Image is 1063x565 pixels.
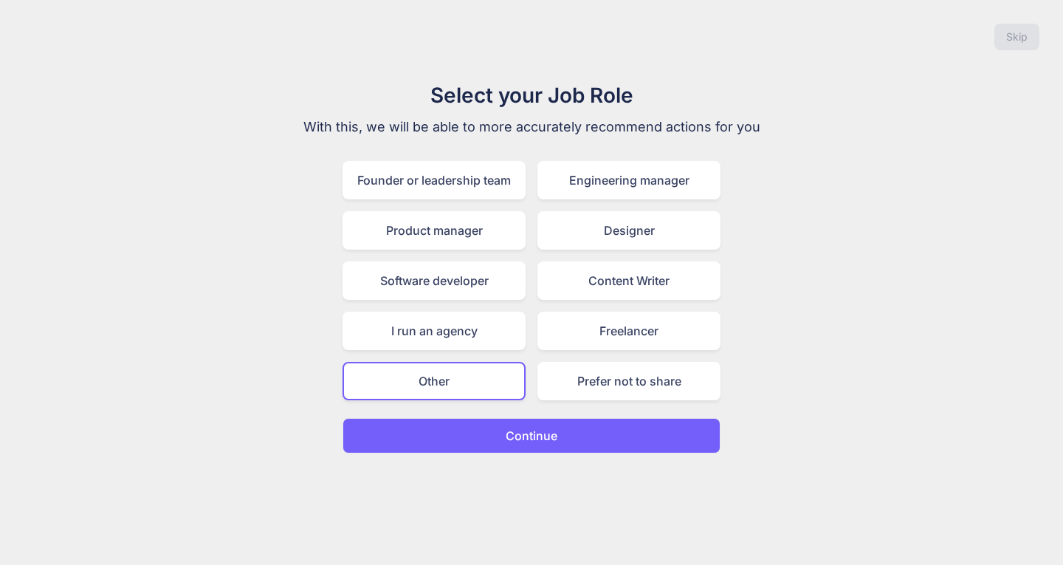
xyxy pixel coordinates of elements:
[343,312,526,350] div: I run an agency
[343,161,526,199] div: Founder or leadership team
[994,24,1039,50] button: Skip
[343,362,526,400] div: Other
[343,211,526,250] div: Product manager
[283,117,780,137] p: With this, we will be able to more accurately recommend actions for you
[537,362,720,400] div: Prefer not to share
[343,261,526,300] div: Software developer
[537,211,720,250] div: Designer
[283,80,780,111] h1: Select your Job Role
[537,261,720,300] div: Content Writer
[343,418,720,453] button: Continue
[537,312,720,350] div: Freelancer
[506,427,557,445] p: Continue
[537,161,720,199] div: Engineering manager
